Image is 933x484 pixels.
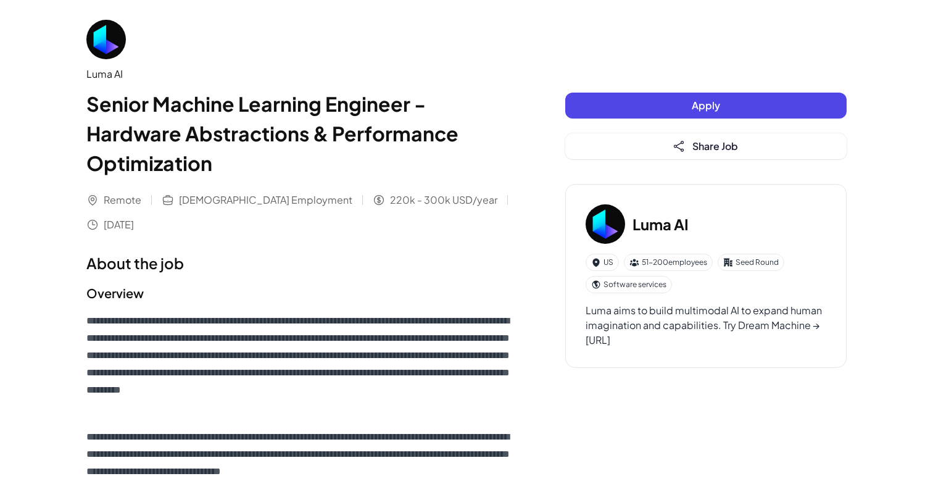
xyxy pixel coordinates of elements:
[86,284,516,302] h2: Overview
[586,276,672,293] div: Software services
[86,20,126,59] img: Lu
[565,93,847,119] button: Apply
[718,254,784,271] div: Seed Round
[586,303,826,348] div: Luma aims to build multimodal AI to expand human imagination and capabilities. Try Dream Machine ...
[692,140,738,152] span: Share Job
[586,204,625,244] img: Lu
[104,193,141,207] span: Remote
[86,89,516,178] h1: Senior Machine Learning Engineer - Hardware Abstractions & Performance Optimization
[390,193,497,207] span: 220k - 300k USD/year
[86,252,516,274] h1: About the job
[586,254,619,271] div: US
[179,193,352,207] span: [DEMOGRAPHIC_DATA] Employment
[104,217,134,232] span: [DATE]
[86,67,516,81] div: Luma AI
[565,133,847,159] button: Share Job
[632,213,689,235] h3: Luma AI
[692,99,720,112] span: Apply
[624,254,713,271] div: 51-200 employees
